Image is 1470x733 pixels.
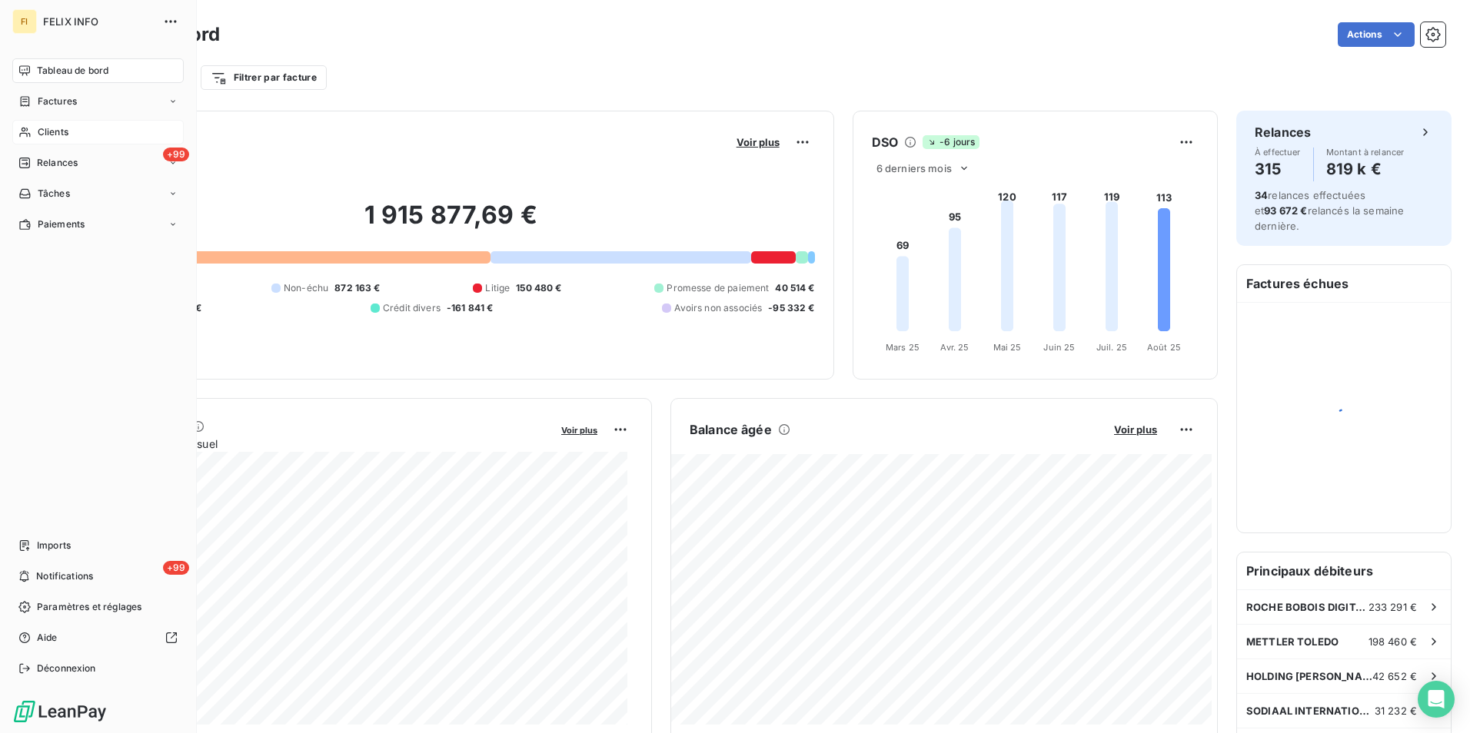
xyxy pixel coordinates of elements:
span: 233 291 € [1369,601,1417,613]
span: Voir plus [737,136,780,148]
span: ROCHE BOBOIS DIGITAL SERVICES [1246,601,1369,613]
span: 6 derniers mois [876,162,952,174]
span: Paramètres et réglages [37,600,141,614]
img: Logo LeanPay [12,699,108,724]
h6: Balance âgée [690,420,772,439]
span: Voir plus [1114,423,1157,436]
tspan: Mars 25 [886,342,920,353]
span: Chiffre d'affaires mensuel [87,436,550,452]
a: Paramètres et réglages [12,595,184,619]
span: Non-échu [284,281,328,295]
tspan: Mai 25 [993,342,1021,353]
span: Notifications [36,569,93,583]
span: -95 332 € [768,301,814,315]
span: Tableau de bord [37,64,108,78]
span: 42 652 € [1372,670,1417,682]
h2: 1 915 877,69 € [87,200,815,246]
button: Filtrer par facture [201,65,327,90]
span: Crédit divers [383,301,441,315]
a: Clients [12,120,184,144]
span: Factures [38,95,77,108]
button: Voir plus [557,423,602,436]
span: Clients [38,125,68,139]
a: Tâches [12,181,184,206]
h4: 315 [1255,157,1301,181]
div: FI [12,9,37,34]
a: Factures [12,89,184,114]
span: relances effectuées et relancés la semaine dernière. [1255,189,1404,232]
h6: Principaux débiteurs [1237,552,1451,589]
a: Aide [12,625,184,650]
h4: 819 k € [1326,157,1405,181]
tspan: Juin 25 [1043,342,1075,353]
a: Imports [12,533,184,558]
span: FELIX INFO [43,15,154,28]
span: 34 [1255,189,1268,201]
h6: Relances [1255,123,1311,141]
span: SODIAAL INTERNATIONAL [1246,705,1375,717]
span: 40 514 € [775,281,814,295]
span: Promesse de paiement [667,281,769,295]
span: Voir plus [561,425,597,436]
span: -6 jours [923,135,979,149]
span: Relances [37,156,78,170]
span: À effectuer [1255,148,1301,157]
span: Litige [485,281,510,295]
span: Paiements [38,217,85,231]
a: +99Relances [12,151,184,175]
tspan: Août 25 [1147,342,1181,353]
span: Montant à relancer [1326,148,1405,157]
span: 872 163 € [334,281,380,295]
tspan: Juil. 25 [1096,342,1127,353]
tspan: Avr. 25 [940,342,969,353]
a: Paiements [12,212,184,237]
span: 150 480 € [516,281,561,295]
button: Voir plus [1109,423,1162,436]
h6: Factures échues [1237,265,1451,302]
span: Déconnexion [37,662,96,675]
button: Actions [1338,22,1415,47]
span: Avoirs non associés [674,301,762,315]
span: 93 672 € [1264,204,1307,217]
span: 198 460 € [1369,635,1417,648]
span: Tâches [38,187,70,201]
span: +99 [163,561,189,575]
h6: DSO [872,133,898,151]
span: HOLDING [PERSON_NAME] [1246,670,1372,682]
span: METTLER TOLEDO [1246,635,1339,648]
div: Open Intercom Messenger [1418,681,1455,718]
span: +99 [163,148,189,161]
span: Imports [37,539,71,552]
span: 31 232 € [1375,705,1417,717]
span: -161 841 € [447,301,494,315]
a: Tableau de bord [12,58,184,83]
button: Voir plus [732,135,784,149]
span: Aide [37,631,58,645]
